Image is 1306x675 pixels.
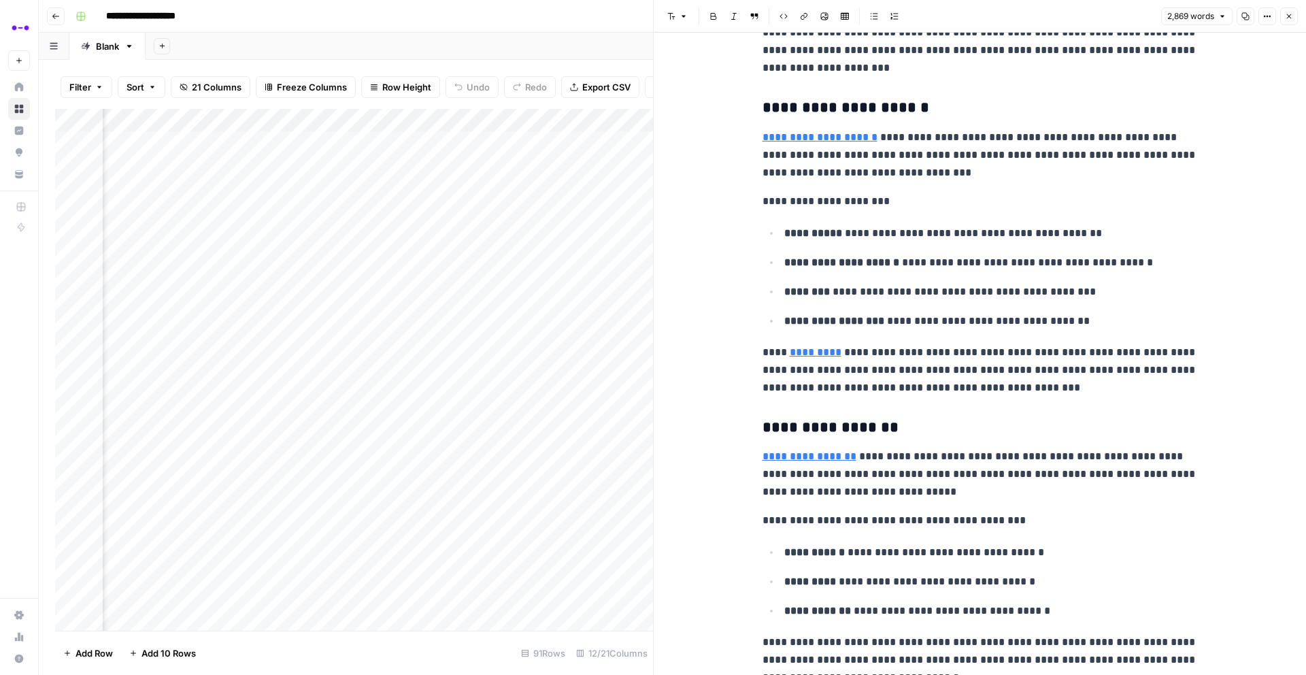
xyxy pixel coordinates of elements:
button: Workspace: Abacum [8,11,30,45]
a: Blank [69,33,146,60]
a: Browse [8,98,30,120]
button: 2,869 words [1161,7,1233,25]
a: Opportunities [8,142,30,163]
a: Your Data [8,163,30,185]
button: Export CSV [561,76,639,98]
a: Insights [8,120,30,142]
a: Settings [8,604,30,626]
button: Filter [61,76,112,98]
span: Filter [69,80,91,94]
span: Undo [467,80,490,94]
span: Row Height [382,80,431,94]
button: Help + Support [8,648,30,670]
div: 12/21 Columns [571,642,653,664]
img: Abacum Logo [8,16,33,40]
span: 21 Columns [192,80,241,94]
span: Redo [525,80,547,94]
span: 2,869 words [1167,10,1214,22]
div: 91 Rows [516,642,571,664]
button: Sort [118,76,165,98]
span: Add Row [76,646,113,660]
span: Freeze Columns [277,80,347,94]
span: Add 10 Rows [141,646,196,660]
a: Home [8,76,30,98]
button: Add 10 Rows [121,642,204,664]
span: Sort [127,80,144,94]
button: Add Row [55,642,121,664]
button: Row Height [361,76,440,98]
button: 21 Columns [171,76,250,98]
button: Redo [504,76,556,98]
span: Export CSV [582,80,631,94]
div: Blank [96,39,119,53]
a: Usage [8,626,30,648]
button: Undo [446,76,499,98]
button: Freeze Columns [256,76,356,98]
